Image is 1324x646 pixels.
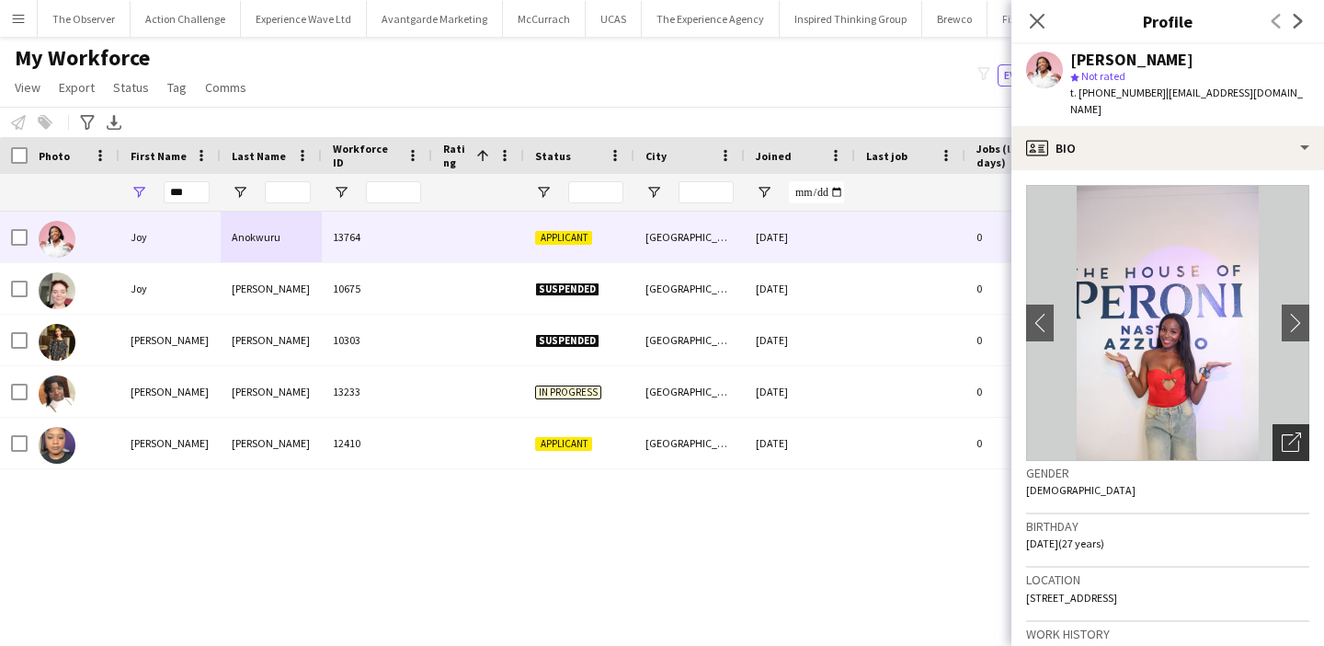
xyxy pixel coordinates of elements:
span: View [15,79,40,96]
div: 10303 [322,315,432,365]
input: Status Filter Input [568,181,623,203]
h3: Profile [1011,9,1324,33]
span: | [EMAIL_ADDRESS][DOMAIN_NAME] [1070,86,1303,116]
div: [GEOGRAPHIC_DATA] [634,263,745,314]
h3: Birthday [1026,518,1309,535]
div: Joy [120,212,221,262]
span: [STREET_ADDRESS] [1026,591,1117,605]
app-action-btn: Export XLSX [103,111,125,133]
span: Jobs (last 90 days) [976,142,1052,169]
button: Open Filter Menu [333,184,349,201]
button: Open Filter Menu [756,184,772,201]
a: Export [51,75,102,99]
div: [GEOGRAPHIC_DATA] [634,315,745,365]
h3: Gender [1026,465,1309,481]
div: 10675 [322,263,432,314]
div: [PERSON_NAME] [120,366,221,417]
span: Photo [39,149,70,163]
span: Export [59,79,95,96]
div: [DATE] [745,315,855,365]
button: Everyone4,566 [998,64,1090,87]
h3: Work history [1026,626,1309,642]
div: 0 [965,263,1085,314]
div: [DATE] [745,263,855,314]
button: Inspired Thinking Group [780,1,922,37]
div: 13233 [322,366,432,417]
input: Last Name Filter Input [265,181,311,203]
span: My Workforce [15,44,150,72]
img: Crew avatar or photo [1026,185,1309,461]
span: Last Name [232,149,286,163]
div: Open photos pop-in [1273,424,1309,461]
span: Suspended [535,334,599,348]
div: [GEOGRAPHIC_DATA] [634,212,745,262]
input: Workforce ID Filter Input [366,181,421,203]
div: [PERSON_NAME] [120,315,221,365]
img: Joyce Erikigho [39,375,75,412]
a: Status [106,75,156,99]
a: Comms [198,75,254,99]
button: Avantgarde Marketing [367,1,503,37]
div: 0 [965,315,1085,365]
a: Tag [160,75,194,99]
span: Workforce ID [333,142,399,169]
span: t. [PHONE_NUMBER] [1070,86,1166,99]
img: Joyce Jacobs [39,427,75,464]
span: Suspended [535,283,599,296]
div: 13764 [322,212,432,262]
div: [DATE] [745,366,855,417]
input: First Name Filter Input [164,181,210,203]
span: Joined [756,149,792,163]
button: Open Filter Menu [535,184,552,201]
button: UCAS [586,1,642,37]
a: View [7,75,48,99]
div: Joy [120,263,221,314]
span: Not rated [1081,69,1125,83]
div: Bio [1011,126,1324,170]
span: Last job [866,149,907,163]
span: In progress [535,386,601,399]
div: [PERSON_NAME] [221,418,322,468]
div: [PERSON_NAME] [1070,52,1193,68]
div: [GEOGRAPHIC_DATA] [634,366,745,417]
div: [PERSON_NAME] [120,418,221,468]
app-action-btn: Advanced filters [76,111,98,133]
button: Action Challenge [131,1,241,37]
button: Open Filter Menu [232,184,248,201]
div: [DATE] [745,418,855,468]
div: [GEOGRAPHIC_DATA] [634,418,745,468]
span: [DATE] (27 years) [1026,536,1104,550]
button: Open Filter Menu [131,184,147,201]
img: Joy Wylie [39,272,75,309]
img: Joyce Aftab [39,324,75,361]
div: 0 [965,366,1085,417]
span: Applicant [535,231,592,245]
span: Status [113,79,149,96]
div: Anokwuru [221,212,322,262]
button: Experience Wave Ltd [241,1,367,37]
img: Joy Anokwuru [39,221,75,258]
div: [PERSON_NAME] [221,315,322,365]
button: The Observer [38,1,131,37]
button: The Experience Agency [642,1,780,37]
div: [PERSON_NAME] [221,263,322,314]
input: Joined Filter Input [789,181,844,203]
span: First Name [131,149,187,163]
input: City Filter Input [679,181,734,203]
span: Applicant [535,437,592,451]
span: City [645,149,667,163]
h3: Location [1026,571,1309,588]
span: [DEMOGRAPHIC_DATA] [1026,483,1136,497]
button: Open Filter Menu [645,184,662,201]
button: Brewco [922,1,987,37]
button: McCurrach [503,1,586,37]
div: 12410 [322,418,432,468]
div: [DATE] [745,212,855,262]
div: 0 [965,418,1085,468]
span: Tag [167,79,187,96]
span: Status [535,149,571,163]
div: 0 [965,212,1085,262]
span: Comms [205,79,246,96]
span: Rating [443,142,469,169]
div: [PERSON_NAME] [221,366,322,417]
